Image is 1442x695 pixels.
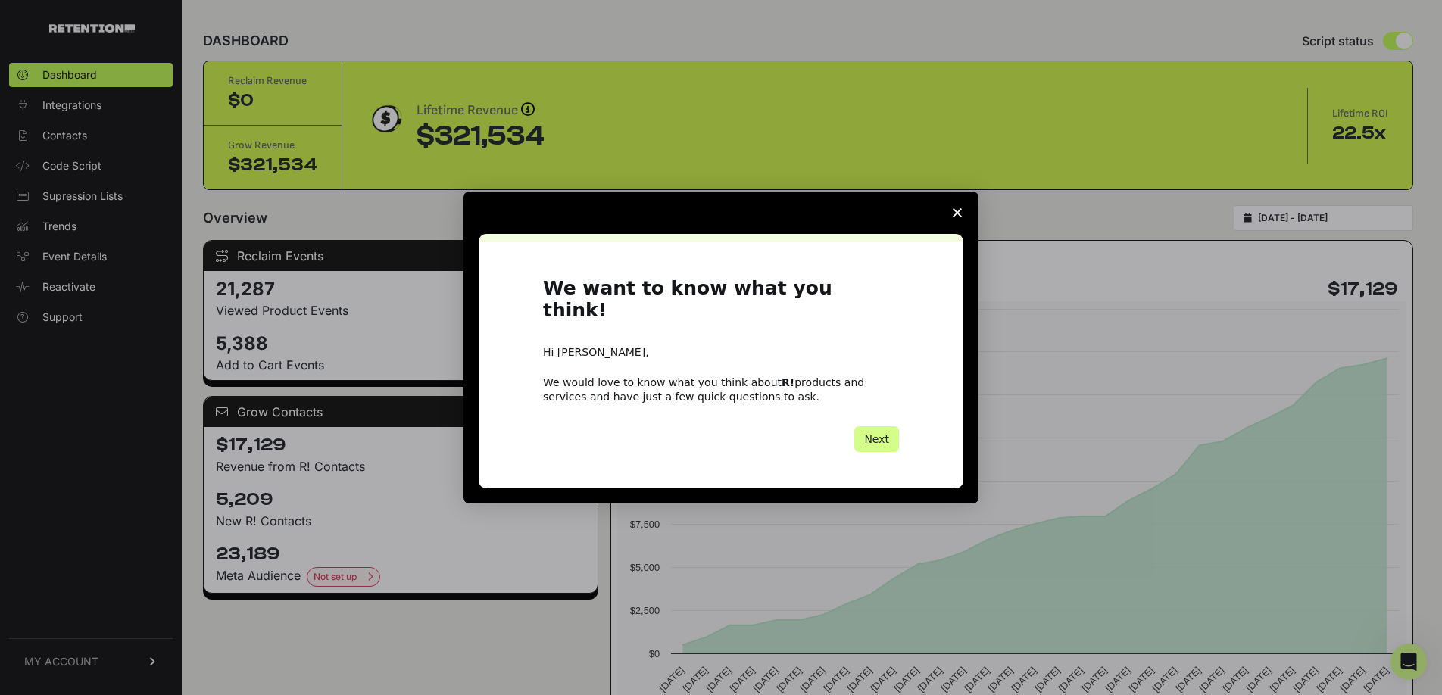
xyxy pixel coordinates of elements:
div: We would love to know what you think about products and services and have just a few quick questi... [543,376,899,403]
h1: We want to know what you think! [543,278,899,330]
b: R! [782,376,794,388]
span: Close survey [936,192,978,234]
button: Next [854,426,899,452]
div: Hi [PERSON_NAME], [543,345,899,360]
